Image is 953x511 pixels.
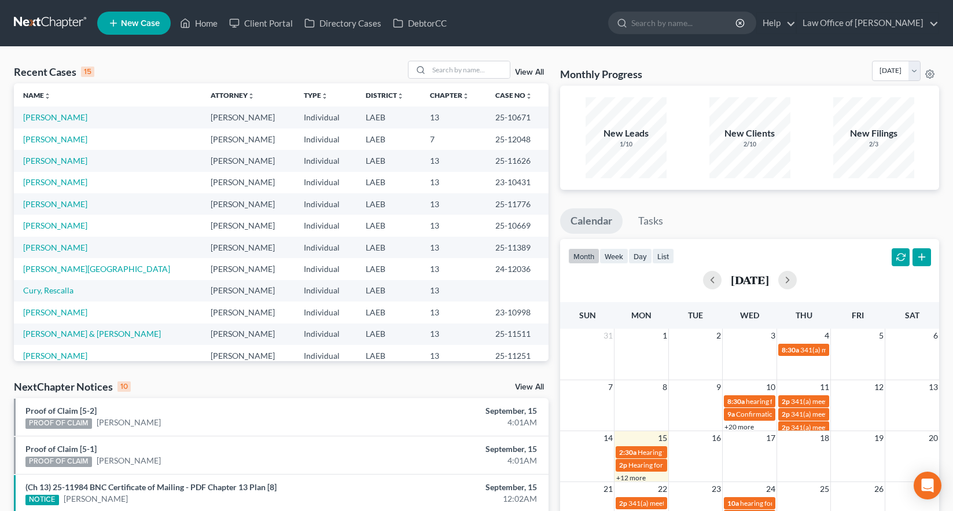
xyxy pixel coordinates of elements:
span: 7 [607,380,614,394]
span: 2p [782,397,790,406]
td: [PERSON_NAME] [201,193,295,215]
a: [PERSON_NAME] [64,493,128,505]
a: [PERSON_NAME] [23,134,87,144]
div: 2/10 [709,140,790,149]
span: 8 [661,380,668,394]
td: [PERSON_NAME] [201,106,295,128]
a: Help [757,13,796,34]
a: Directory Cases [299,13,387,34]
td: LAEB [356,172,421,193]
td: LAEB [356,237,421,258]
td: Individual [295,215,356,236]
span: 26 [873,482,885,496]
td: 13 [421,150,486,171]
div: New Filings [833,127,914,140]
a: [PERSON_NAME] [23,242,87,252]
td: Individual [295,345,356,366]
a: Attorneyunfold_more [211,91,255,100]
a: Nameunfold_more [23,91,51,100]
div: NextChapter Notices [14,380,131,394]
td: 23-10431 [486,172,549,193]
td: 25-11776 [486,193,549,215]
span: 3 [770,329,777,343]
div: 10 [117,381,131,392]
a: Cury, Rescalla [23,285,73,295]
td: 7 [421,128,486,150]
span: 341(a) meeting for [PERSON_NAME] [791,397,903,406]
a: [PERSON_NAME] [97,455,161,466]
td: LAEB [356,280,421,302]
a: [PERSON_NAME] [23,112,87,122]
span: New Case [121,19,160,28]
td: [PERSON_NAME] [201,258,295,280]
a: [PERSON_NAME] [23,156,87,166]
span: 2p [782,410,790,418]
span: 2p [619,499,627,508]
td: LAEB [356,302,421,323]
div: New Clients [709,127,790,140]
td: LAEB [356,193,421,215]
div: 15 [81,67,94,77]
div: September, 15 [374,405,537,417]
td: 25-10671 [486,106,549,128]
td: 13 [421,172,486,193]
td: 13 [421,215,486,236]
td: 13 [421,106,486,128]
td: Individual [295,237,356,258]
input: Search by name... [631,12,737,34]
span: 19 [873,431,885,445]
span: 341(a) meeting for [PERSON_NAME] [800,345,912,354]
td: [PERSON_NAME] [201,150,295,171]
div: 4:01AM [374,455,537,466]
td: [PERSON_NAME] [201,237,295,258]
span: Thu [796,310,812,320]
button: list [652,248,674,264]
td: [PERSON_NAME] [201,128,295,150]
td: 13 [421,237,486,258]
button: day [628,248,652,264]
span: Hearing for [PERSON_NAME] [628,461,719,469]
span: 21 [602,482,614,496]
a: Client Portal [223,13,299,34]
span: 9a [727,410,735,418]
span: 5 [878,329,885,343]
span: 15 [657,431,668,445]
i: unfold_more [321,93,328,100]
span: 2:30a [619,448,636,457]
td: [PERSON_NAME] [201,345,295,366]
span: 12 [873,380,885,394]
div: September, 15 [374,443,537,455]
td: [PERSON_NAME] [201,302,295,323]
div: PROOF OF CLAIM [25,418,92,429]
span: Wed [740,310,759,320]
a: [PERSON_NAME] [23,199,87,209]
span: Mon [631,310,652,320]
a: Chapterunfold_more [430,91,469,100]
td: LAEB [356,128,421,150]
td: Individual [295,172,356,193]
td: LAEB [356,258,421,280]
td: [PERSON_NAME] [201,323,295,345]
div: New Leads [586,127,667,140]
div: 12:02AM [374,493,537,505]
div: Open Intercom Messenger [914,472,941,499]
span: Sun [579,310,596,320]
span: 2 [715,329,722,343]
a: View All [515,383,544,391]
div: 4:01AM [374,417,537,428]
a: [PERSON_NAME] [23,177,87,187]
span: Tue [688,310,703,320]
td: 13 [421,193,486,215]
span: 24 [765,482,777,496]
span: 11 [819,380,830,394]
span: 1 [661,329,668,343]
a: +12 more [616,473,646,482]
td: 25-11511 [486,323,549,345]
div: PROOF OF CLAIM [25,457,92,467]
span: 31 [602,329,614,343]
a: Proof of Claim [5-1] [25,444,97,454]
td: Individual [295,128,356,150]
a: Case Nounfold_more [495,91,532,100]
span: Sat [905,310,919,320]
div: 1/10 [586,140,667,149]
